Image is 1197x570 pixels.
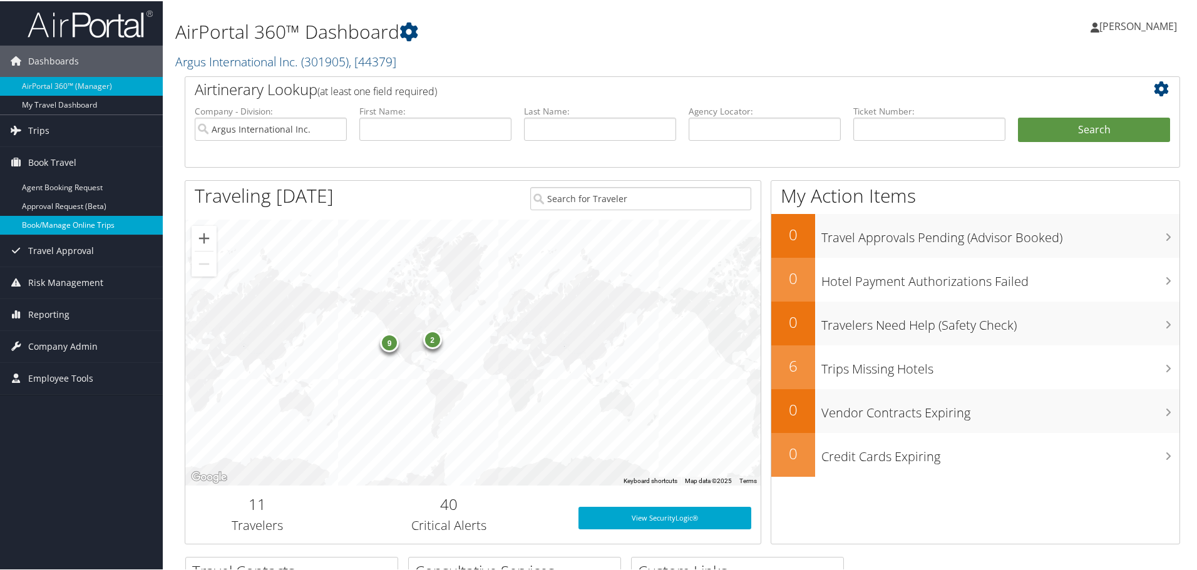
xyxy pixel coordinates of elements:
[1099,18,1177,32] span: [PERSON_NAME]
[771,442,815,463] h2: 0
[28,330,98,361] span: Company Admin
[28,146,76,177] span: Book Travel
[771,300,1179,344] a: 0Travelers Need Help (Safety Check)
[28,114,49,145] span: Trips
[195,516,320,533] h3: Travelers
[771,213,1179,257] a: 0Travel Approvals Pending (Advisor Booked)
[380,332,399,351] div: 9
[853,104,1005,116] label: Ticket Number:
[188,468,230,484] a: Open this area in Google Maps (opens a new window)
[192,250,217,275] button: Zoom out
[578,506,751,528] a: View SecurityLogic®
[339,492,560,514] h2: 40
[530,186,751,209] input: Search for Traveler
[685,476,732,483] span: Map data ©2025
[359,104,511,116] label: First Name:
[301,52,349,69] span: ( 301905 )
[739,476,757,483] a: Terms (opens in new tab)
[771,257,1179,300] a: 0Hotel Payment Authorizations Failed
[624,476,677,484] button: Keyboard shortcuts
[423,328,441,347] div: 2
[771,310,815,332] h2: 0
[771,388,1179,432] a: 0Vendor Contracts Expiring
[192,225,217,250] button: Zoom in
[771,223,815,244] h2: 0
[821,397,1179,420] h3: Vendor Contracts Expiring
[175,18,851,44] h1: AirPortal 360™ Dashboard
[1091,6,1189,44] a: [PERSON_NAME]
[524,104,676,116] label: Last Name:
[771,354,815,375] h2: 6
[339,516,560,533] h3: Critical Alerts
[771,267,815,288] h2: 0
[195,104,347,116] label: Company - Division:
[188,468,230,484] img: Google
[821,353,1179,377] h3: Trips Missing Hotels
[28,234,94,265] span: Travel Approval
[175,52,396,69] a: Argus International Inc.
[28,266,103,297] span: Risk Management
[771,344,1179,388] a: 6Trips Missing Hotels
[689,104,841,116] label: Agency Locator:
[195,78,1087,99] h2: Airtinerary Lookup
[821,265,1179,289] h3: Hotel Payment Authorizations Failed
[28,298,69,329] span: Reporting
[28,362,93,393] span: Employee Tools
[195,492,320,514] h2: 11
[195,181,334,208] h1: Traveling [DATE]
[771,432,1179,476] a: 0Credit Cards Expiring
[28,44,79,76] span: Dashboards
[317,83,437,97] span: (at least one field required)
[1018,116,1170,141] button: Search
[771,181,1179,208] h1: My Action Items
[821,221,1179,245] h3: Travel Approvals Pending (Advisor Booked)
[821,440,1179,464] h3: Credit Cards Expiring
[28,8,153,38] img: airportal-logo.png
[771,398,815,419] h2: 0
[349,52,396,69] span: , [ 44379 ]
[821,309,1179,333] h3: Travelers Need Help (Safety Check)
